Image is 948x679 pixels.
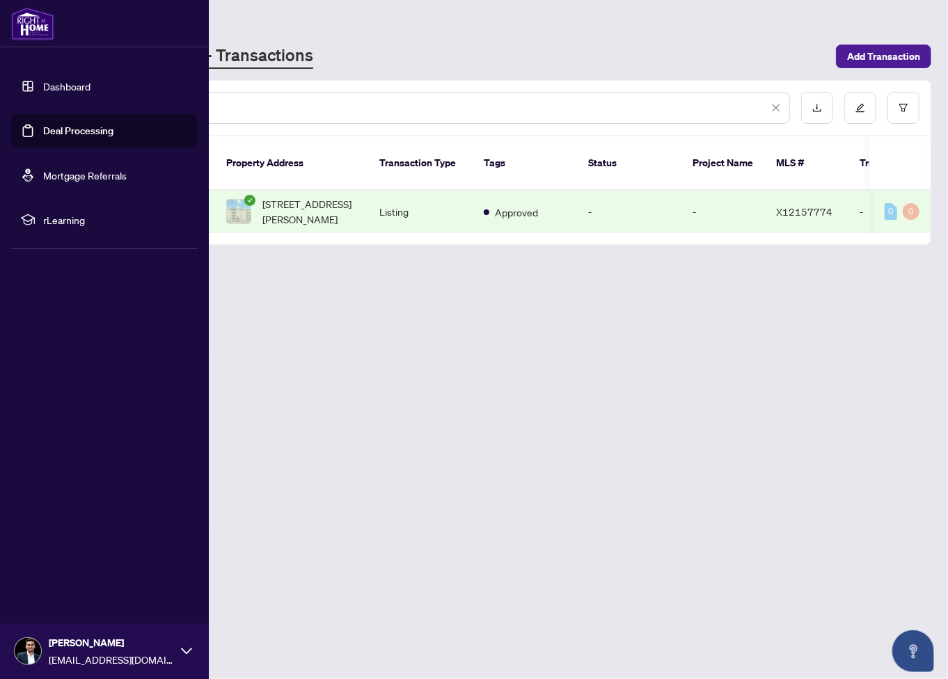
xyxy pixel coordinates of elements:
[15,638,41,664] img: Profile Icon
[887,92,919,124] button: filter
[368,191,473,233] td: Listing
[368,136,473,191] th: Transaction Type
[681,136,765,191] th: Project Name
[812,103,822,113] span: download
[262,196,357,227] span: [STREET_ADDRESS][PERSON_NAME]
[49,652,174,667] span: [EMAIL_ADDRESS][DOMAIN_NAME]
[903,203,919,220] div: 0
[681,191,765,233] td: -
[43,212,188,227] span: rLearning
[577,136,681,191] th: Status
[577,191,681,233] td: -
[801,92,833,124] button: download
[11,7,54,40] img: logo
[215,136,368,191] th: Property Address
[49,635,174,650] span: [PERSON_NAME]
[43,125,113,137] a: Deal Processing
[848,191,946,233] td: -
[771,103,781,113] span: close
[847,45,920,67] span: Add Transaction
[836,45,931,68] button: Add Transaction
[495,205,538,220] span: Approved
[844,92,876,124] button: edit
[765,136,848,191] th: MLS #
[885,203,897,220] div: 0
[776,205,832,218] span: X12157774
[43,80,90,93] a: Dashboard
[899,103,908,113] span: filter
[244,195,255,206] span: check-circle
[43,169,127,182] a: Mortgage Referrals
[848,136,946,191] th: Trade Number
[473,136,577,191] th: Tags
[227,200,251,223] img: thumbnail-img
[855,103,865,113] span: edit
[892,630,934,672] button: Open asap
